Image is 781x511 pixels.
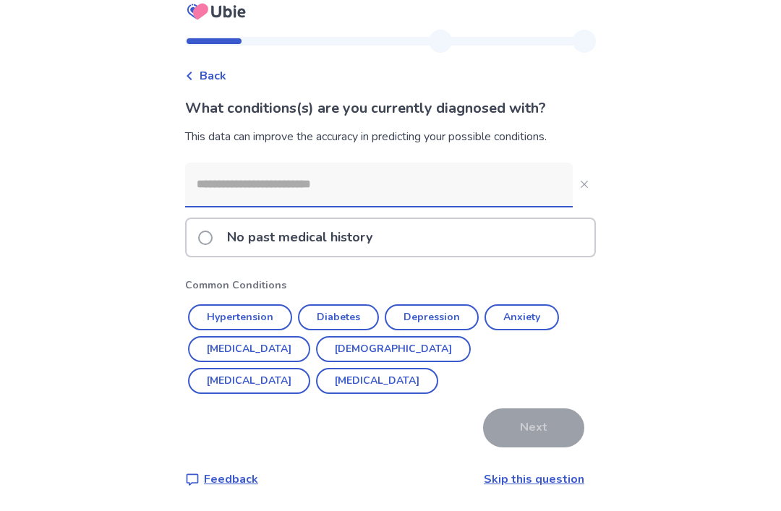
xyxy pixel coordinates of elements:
p: What conditions(s) are you currently diagnosed with? [185,98,596,119]
button: [MEDICAL_DATA] [188,336,310,362]
a: Skip this question [484,471,584,487]
p: Common Conditions [185,278,596,293]
button: Diabetes [298,304,379,330]
button: [DEMOGRAPHIC_DATA] [316,336,471,362]
button: Anxiety [485,304,559,330]
button: Depression [385,304,479,330]
a: Feedback [185,471,258,488]
button: Next [483,408,584,447]
p: Feedback [204,471,258,488]
button: [MEDICAL_DATA] [188,368,310,394]
span: Back [200,67,226,85]
button: Close [573,173,596,196]
input: Close [185,163,573,206]
p: No past medical history [218,219,381,256]
button: [MEDICAL_DATA] [316,368,438,394]
div: This data can improve the accuracy in predicting your possible conditions. [185,128,596,145]
button: Hypertension [188,304,292,330]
